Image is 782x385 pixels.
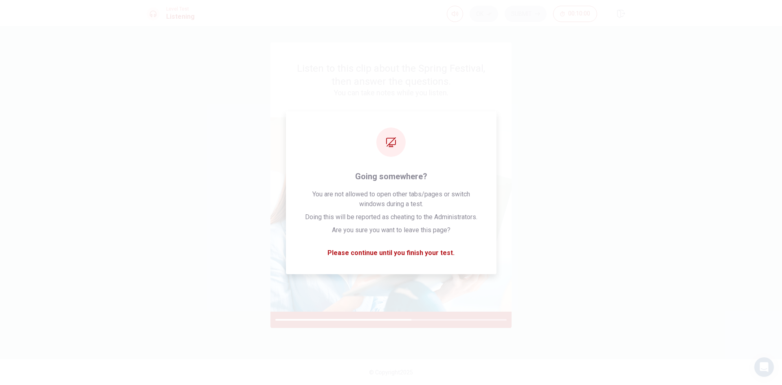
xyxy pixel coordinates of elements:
h1: Listening [166,12,195,22]
h4: You can take notes while you listen. [290,88,492,98]
span: Level Test [166,6,195,12]
div: Open Intercom Messenger [754,357,774,377]
img: passage image [270,117,512,312]
button: 00:10:00 [553,6,597,22]
span: © Copyright 2025 [369,369,413,376]
div: Listen to this clip about the Spring Festival, then answer the questions. [290,62,492,98]
span: 00:10:00 [568,11,590,17]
